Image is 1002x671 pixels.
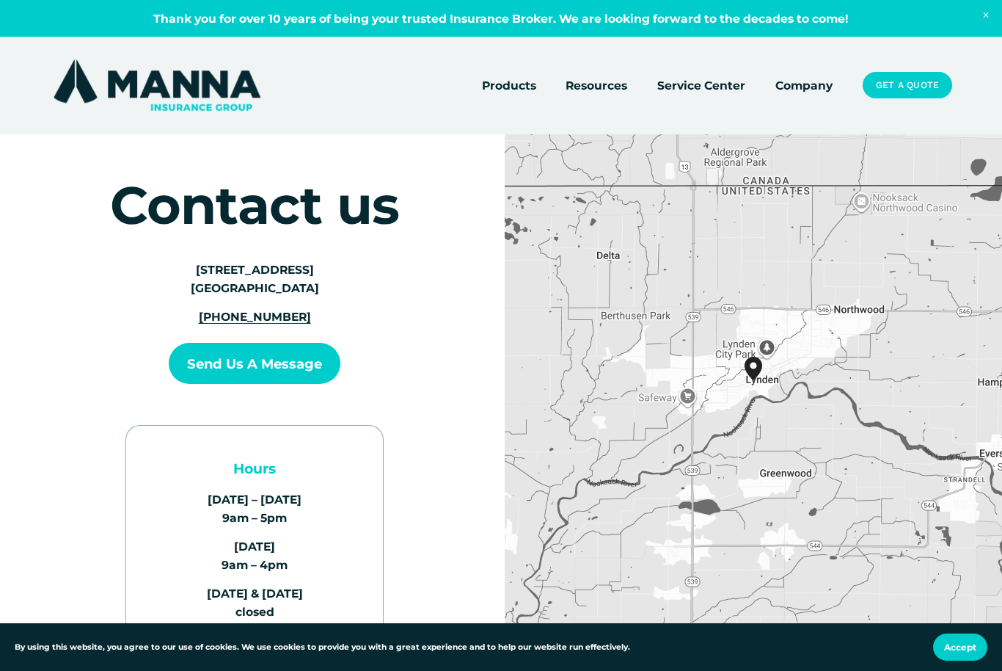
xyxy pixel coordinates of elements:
strong: Hours [233,460,276,477]
span: Accept [944,642,976,653]
button: Accept [933,634,987,661]
div: Manna Insurance Group 719 Grover Street Lynden, WA, 98264, United States [739,351,786,410]
a: folder dropdown [482,75,536,95]
a: folder dropdown [566,75,627,95]
img: Manna Insurance Group [50,57,263,114]
p: [STREET_ADDRESS] [GEOGRAPHIC_DATA] [164,261,345,297]
a: [PHONE_NUMBER] [199,310,311,324]
button: Send us a Message [169,343,341,384]
p: [DATE] 9am – 4pm [164,537,345,574]
p: By using this website, you agree to our use of cookies. We use cookies to provide you with a grea... [15,641,630,653]
h1: Contact us [88,178,421,233]
span: Products [482,76,536,95]
a: Company [775,75,833,95]
span: Resources [566,76,627,95]
a: Service Center [657,75,745,95]
p: [DATE] – [DATE] 9am – 5pm [164,490,345,527]
p: [DATE] & [DATE] closed [164,584,345,621]
a: Get a Quote [863,72,951,98]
